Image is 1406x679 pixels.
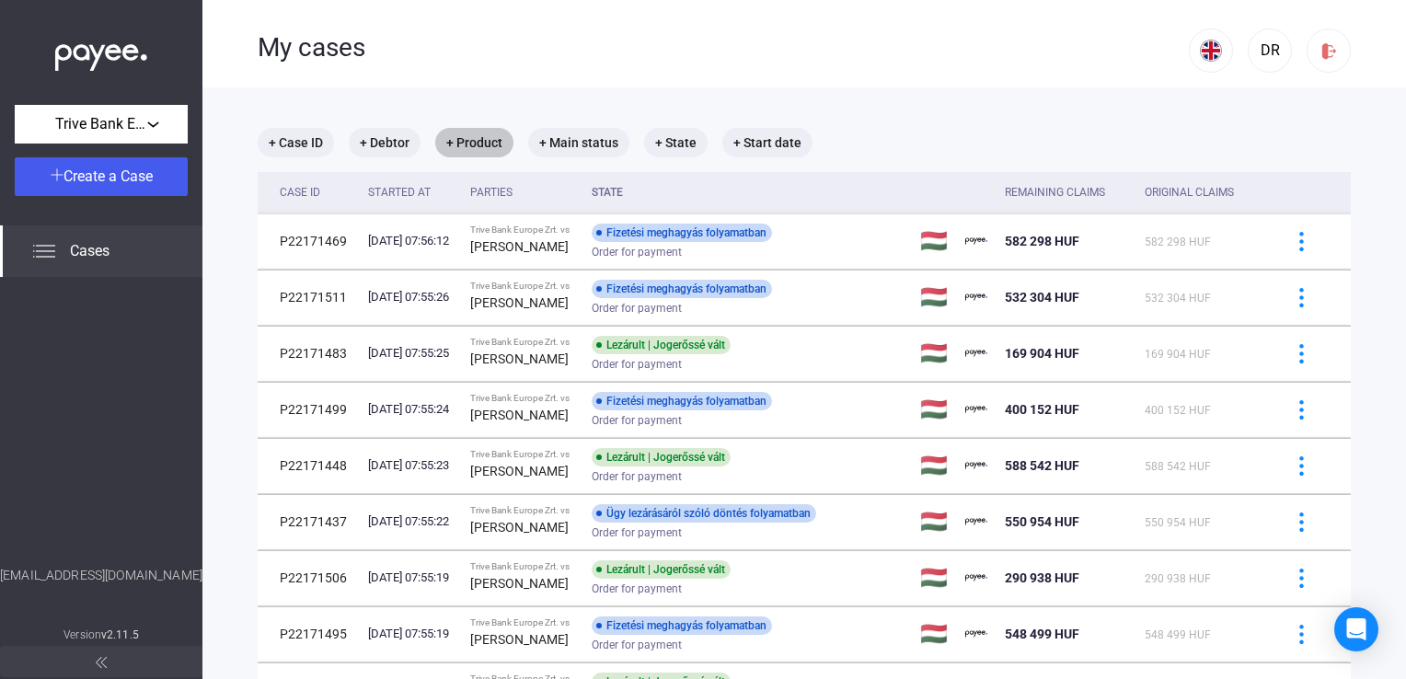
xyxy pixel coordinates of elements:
[1189,29,1233,73] button: EN
[15,105,188,144] button: Trive Bank Europe Zrt.
[470,408,569,422] strong: [PERSON_NAME]
[55,113,147,135] span: Trive Bank Europe Zrt.
[1292,625,1311,644] img: more-blue
[1282,334,1320,373] button: more-blue
[96,657,107,668] img: arrow-double-left-grey.svg
[470,617,577,628] div: Trive Bank Europe Zrt. vs
[470,464,569,478] strong: [PERSON_NAME]
[1292,288,1311,307] img: more-blue
[1292,232,1311,251] img: more-blue
[913,494,958,549] td: 🇭🇺
[470,576,569,591] strong: [PERSON_NAME]
[470,351,569,366] strong: [PERSON_NAME]
[368,625,455,643] div: [DATE] 07:55:19
[1005,458,1079,473] span: 588 542 HUF
[1145,628,1211,641] span: 548 499 HUF
[368,456,455,475] div: [DATE] 07:55:23
[1282,278,1320,316] button: more-blue
[1248,29,1292,73] button: DR
[1292,569,1311,588] img: more-blue
[592,560,731,579] div: Lezárult | Jogerőssé vált
[965,511,987,533] img: payee-logo
[592,297,682,319] span: Order for payment
[592,392,772,410] div: Fizetési meghagyás folyamatban
[368,344,455,363] div: [DATE] 07:55:25
[1145,292,1211,305] span: 532 304 HUF
[1282,446,1320,485] button: more-blue
[592,466,682,488] span: Order for payment
[1145,236,1211,248] span: 582 298 HUF
[258,606,361,662] td: P22171495
[368,232,455,250] div: [DATE] 07:56:12
[51,168,63,181] img: plus-white.svg
[368,569,455,587] div: [DATE] 07:55:19
[349,128,421,157] mat-chip: + Debtor
[435,128,513,157] mat-chip: + Product
[280,181,353,203] div: Case ID
[55,34,147,72] img: white-payee-white-dot.svg
[368,181,455,203] div: Started at
[965,342,987,364] img: payee-logo
[258,270,361,325] td: P22171511
[470,449,577,460] div: Trive Bank Europe Zrt. vs
[1320,41,1339,61] img: logout-red
[470,295,569,310] strong: [PERSON_NAME]
[15,157,188,196] button: Create a Case
[1005,181,1130,203] div: Remaining Claims
[592,616,772,635] div: Fizetési meghagyás folyamatban
[1282,390,1320,429] button: more-blue
[1005,402,1079,417] span: 400 152 HUF
[1282,222,1320,260] button: more-blue
[1005,234,1079,248] span: 582 298 HUF
[592,634,682,656] span: Order for payment
[470,281,577,292] div: Trive Bank Europe Zrt. vs
[1282,615,1320,653] button: more-blue
[1292,512,1311,532] img: more-blue
[1307,29,1351,73] button: logout-red
[965,567,987,589] img: payee-logo
[470,224,577,236] div: Trive Bank Europe Zrt. vs
[1005,514,1079,529] span: 550 954 HUF
[258,438,361,493] td: P22171448
[101,628,139,641] strong: v2.11.5
[470,181,513,203] div: Parties
[470,561,577,572] div: Trive Bank Europe Zrt. vs
[592,241,682,263] span: Order for payment
[592,224,772,242] div: Fizetési meghagyás folyamatban
[470,393,577,404] div: Trive Bank Europe Zrt. vs
[470,505,577,516] div: Trive Bank Europe Zrt. vs
[584,172,913,213] th: State
[528,128,629,157] mat-chip: + Main status
[1292,344,1311,363] img: more-blue
[368,181,431,203] div: Started at
[965,623,987,645] img: payee-logo
[965,286,987,308] img: payee-logo
[592,578,682,600] span: Order for payment
[592,409,682,432] span: Order for payment
[1145,460,1211,473] span: 588 542 HUF
[592,280,772,298] div: Fizetési meghagyás folyamatban
[913,550,958,605] td: 🇭🇺
[1292,400,1311,420] img: more-blue
[70,240,109,262] span: Cases
[1005,290,1079,305] span: 532 304 HUF
[913,270,958,325] td: 🇭🇺
[1145,572,1211,585] span: 290 938 HUF
[1254,40,1285,62] div: DR
[1145,181,1259,203] div: Original Claims
[913,382,958,437] td: 🇭🇺
[1282,558,1320,597] button: more-blue
[965,455,987,477] img: payee-logo
[1005,346,1079,361] span: 169 904 HUF
[368,288,455,306] div: [DATE] 07:55:26
[63,167,153,185] span: Create a Case
[258,494,361,549] td: P22171437
[1292,456,1311,476] img: more-blue
[592,504,816,523] div: Ügy lezárásáról szóló döntés folyamatban
[965,398,987,420] img: payee-logo
[258,382,361,437] td: P22171499
[1145,404,1211,417] span: 400 152 HUF
[1005,570,1079,585] span: 290 938 HUF
[722,128,812,157] mat-chip: + Start date
[1145,348,1211,361] span: 169 904 HUF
